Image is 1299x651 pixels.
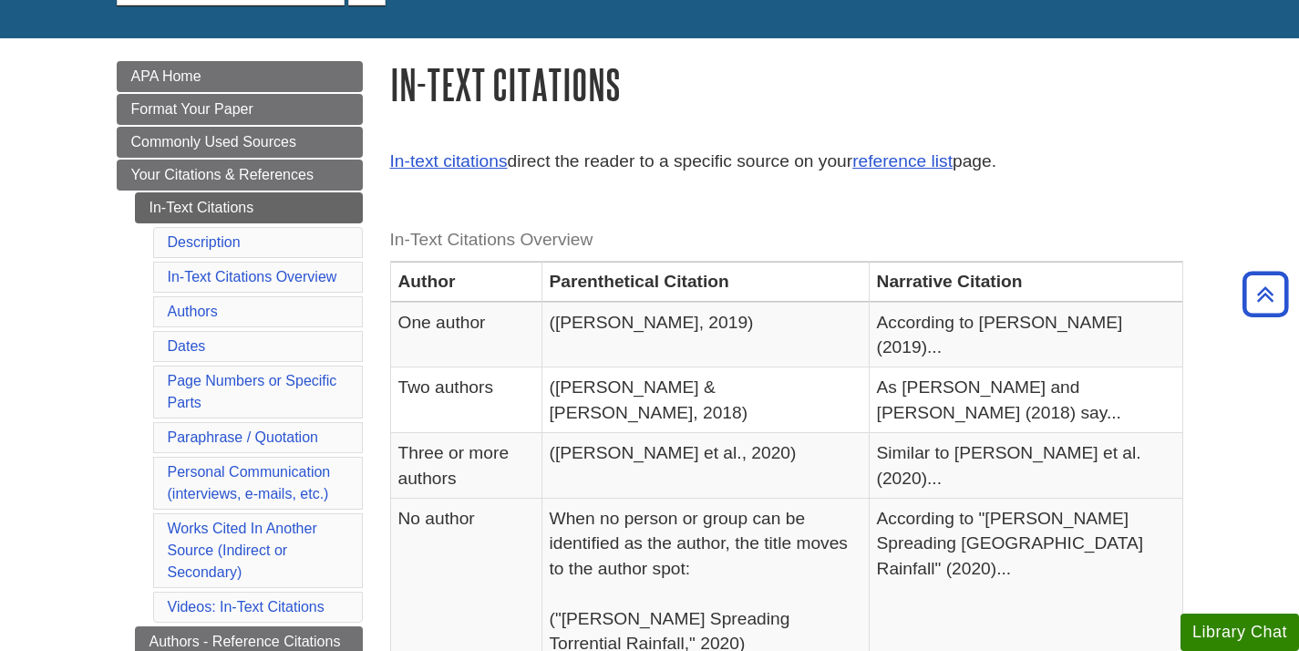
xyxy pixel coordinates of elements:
[131,68,201,84] span: APA Home
[168,304,218,319] a: Authors
[541,302,869,367] td: ([PERSON_NAME], 2019)
[390,367,541,433] td: Two authors
[131,101,253,117] span: Format Your Paper
[168,373,337,410] a: Page Numbers or Specific Parts
[117,160,363,191] a: Your Citations & References
[390,61,1183,108] h1: In-Text Citations
[168,521,317,580] a: Works Cited In Another Source (Indirect or Secondary)
[1236,282,1294,306] a: Back to Top
[168,599,325,615] a: Videos: In-Text Citations
[541,367,869,433] td: ([PERSON_NAME] & [PERSON_NAME], 2018)
[390,151,508,170] a: In-text citations
[117,94,363,125] a: Format Your Paper
[168,464,331,501] a: Personal Communication(interviews, e-mails, etc.)
[390,220,1183,261] caption: In-Text Citations Overview
[168,234,241,250] a: Description
[1180,614,1299,651] button: Library Chat
[541,262,869,302] th: Parenthetical Citation
[869,433,1182,499] td: Similar to [PERSON_NAME] et al. (2020)...
[390,262,541,302] th: Author
[131,167,314,182] span: Your Citations & References
[390,433,541,499] td: Three or more authors
[869,367,1182,433] td: As [PERSON_NAME] and [PERSON_NAME] (2018) say...
[390,302,541,367] td: One author
[117,127,363,158] a: Commonly Used Sources
[168,338,206,354] a: Dates
[117,61,363,92] a: APA Home
[869,302,1182,367] td: According to [PERSON_NAME] (2019)...
[852,151,953,170] a: reference list
[541,433,869,499] td: ([PERSON_NAME] et al., 2020)
[131,134,296,150] span: Commonly Used Sources
[168,269,337,284] a: In-Text Citations Overview
[135,192,363,223] a: In-Text Citations
[390,149,1183,175] p: direct the reader to a specific source on your page.
[869,262,1182,302] th: Narrative Citation
[168,429,318,445] a: Paraphrase / Quotation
